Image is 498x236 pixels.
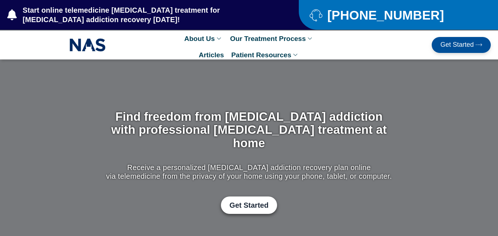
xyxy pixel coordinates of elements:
p: Receive a personalized [MEDICAL_DATA] addiction recovery plan online via telemedicine from the pr... [104,163,394,181]
a: Get Started [221,196,277,214]
a: Get Started [432,37,491,53]
a: Patient Resources [227,47,303,63]
a: Our Treatment Process [226,30,317,47]
a: Articles [195,47,228,63]
span: Get Started [440,41,474,49]
img: NAS_email_signature-removebg-preview.png [70,37,106,53]
a: Start online telemedicine [MEDICAL_DATA] treatment for [MEDICAL_DATA] addiction recovery [DATE]! [7,5,270,24]
a: About Us [181,30,226,47]
h1: Find freedom from [MEDICAL_DATA] addiction with professional [MEDICAL_DATA] treatment at home [104,110,394,150]
a: [PHONE_NUMBER] [310,9,480,21]
div: Get Started with Suboxone Treatment by filling-out this new patient packet form [104,196,394,214]
span: Start online telemedicine [MEDICAL_DATA] treatment for [MEDICAL_DATA] addiction recovery [DATE]! [21,5,270,24]
span: [PHONE_NUMBER] [326,11,444,20]
span: Get Started [230,201,269,210]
